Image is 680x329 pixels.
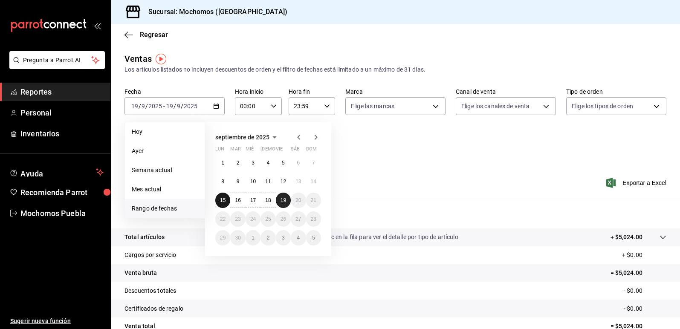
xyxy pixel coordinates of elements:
span: Recomienda Parrot [20,187,104,198]
span: - [163,103,165,110]
abbr: 25 de septiembre de 2025 [265,216,271,222]
label: Tipo de orden [566,89,666,95]
p: - $0.00 [624,304,666,313]
abbr: 29 de septiembre de 2025 [220,235,226,241]
input: -- [166,103,174,110]
abbr: 19 de septiembre de 2025 [281,197,286,203]
button: 8 de septiembre de 2025 [215,174,230,189]
p: Venta bruta [124,268,157,277]
p: Cargos por servicio [124,251,177,260]
abbr: 1 de octubre de 2025 [252,235,255,241]
abbr: 1 de septiembre de 2025 [221,160,224,166]
abbr: 17 de septiembre de 2025 [250,197,256,203]
button: 11 de septiembre de 2025 [260,174,275,189]
button: 30 de septiembre de 2025 [230,230,245,245]
abbr: 9 de septiembre de 2025 [237,179,240,185]
button: 13 de septiembre de 2025 [291,174,306,189]
span: Elige los tipos de orden [572,102,633,110]
abbr: 8 de septiembre de 2025 [221,179,224,185]
span: Elige los canales de venta [461,102,530,110]
span: Sugerir nueva función [10,317,104,326]
abbr: 26 de septiembre de 2025 [281,216,286,222]
button: 15 de septiembre de 2025 [215,193,230,208]
div: Los artículos listados no incluyen descuentos de orden y el filtro de fechas está limitado a un m... [124,65,666,74]
span: Reportes [20,86,104,98]
span: / [145,103,148,110]
button: 23 de septiembre de 2025 [230,211,245,227]
label: Marca [345,89,446,95]
button: 9 de septiembre de 2025 [230,174,245,189]
p: Da clic en la fila para ver el detalle por tipo de artículo [317,233,458,242]
button: 18 de septiembre de 2025 [260,193,275,208]
button: 14 de septiembre de 2025 [306,174,321,189]
button: 25 de septiembre de 2025 [260,211,275,227]
p: Total artículos [124,233,165,242]
button: Exportar a Excel [608,178,666,188]
div: Ventas [124,52,152,65]
h3: Sucursal: Mochomos ([GEOGRAPHIC_DATA]) [142,7,287,17]
abbr: 30 de septiembre de 2025 [235,235,240,241]
input: -- [141,103,145,110]
span: Hoy [132,127,198,136]
abbr: viernes [276,146,283,155]
abbr: miércoles [246,146,254,155]
abbr: 5 de septiembre de 2025 [282,160,285,166]
button: 21 de septiembre de 2025 [306,193,321,208]
abbr: 27 de septiembre de 2025 [295,216,301,222]
p: + $0.00 [622,251,666,260]
span: Inventarios [20,128,104,139]
span: Pregunta a Parrot AI [23,56,92,65]
p: - $0.00 [624,286,666,295]
abbr: 7 de septiembre de 2025 [312,160,315,166]
button: septiembre de 2025 [215,132,280,142]
span: Ayuda [20,167,93,177]
abbr: 2 de octubre de 2025 [267,235,270,241]
a: Pregunta a Parrot AI [6,62,105,71]
button: 12 de septiembre de 2025 [276,174,291,189]
abbr: 5 de octubre de 2025 [312,235,315,241]
button: 19 de septiembre de 2025 [276,193,291,208]
p: Certificados de regalo [124,304,183,313]
span: Elige las marcas [351,102,394,110]
button: 2 de octubre de 2025 [260,230,275,245]
input: ---- [148,103,162,110]
span: / [181,103,183,110]
button: 26 de septiembre de 2025 [276,211,291,227]
img: Tooltip marker [156,54,166,64]
button: 24 de septiembre de 2025 [246,211,260,227]
button: 3 de septiembre de 2025 [246,155,260,170]
abbr: 16 de septiembre de 2025 [235,197,240,203]
abbr: 2 de septiembre de 2025 [237,160,240,166]
abbr: 4 de septiembre de 2025 [267,160,270,166]
abbr: 21 de septiembre de 2025 [311,197,316,203]
label: Hora inicio [235,89,282,95]
abbr: 28 de septiembre de 2025 [311,216,316,222]
span: Regresar [140,31,168,39]
button: 20 de septiembre de 2025 [291,193,306,208]
abbr: 12 de septiembre de 2025 [281,179,286,185]
abbr: 3 de septiembre de 2025 [252,160,255,166]
button: 5 de octubre de 2025 [306,230,321,245]
button: 6 de septiembre de 2025 [291,155,306,170]
button: 16 de septiembre de 2025 [230,193,245,208]
abbr: domingo [306,146,317,155]
input: -- [131,103,139,110]
button: 4 de septiembre de 2025 [260,155,275,170]
abbr: 13 de septiembre de 2025 [295,179,301,185]
button: 7 de septiembre de 2025 [306,155,321,170]
button: 29 de septiembre de 2025 [215,230,230,245]
span: Mes actual [132,185,198,194]
button: 5 de septiembre de 2025 [276,155,291,170]
label: Fecha [124,89,225,95]
button: 17 de septiembre de 2025 [246,193,260,208]
span: Mochomos Puebla [20,208,104,219]
abbr: 23 de septiembre de 2025 [235,216,240,222]
p: = $5,024.00 [611,268,666,277]
span: Semana actual [132,166,198,175]
abbr: 6 de septiembre de 2025 [297,160,300,166]
abbr: jueves [260,146,311,155]
button: Pregunta a Parrot AI [9,51,105,69]
button: 10 de septiembre de 2025 [246,174,260,189]
button: 4 de octubre de 2025 [291,230,306,245]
